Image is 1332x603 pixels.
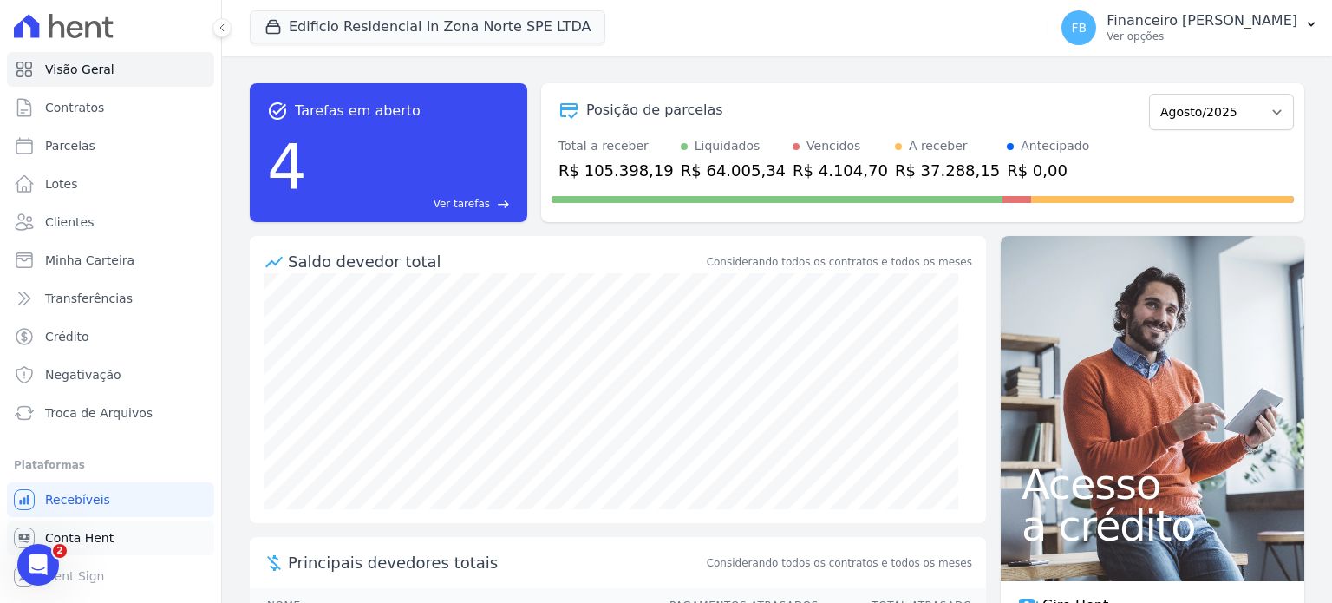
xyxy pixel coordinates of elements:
span: Ver tarefas [434,196,490,212]
span: task_alt [267,101,288,121]
span: Contratos [45,99,104,116]
div: R$ 37.288,15 [895,159,1000,182]
p: Financeiro [PERSON_NAME] [1107,12,1297,29]
span: Visão Geral [45,61,114,78]
a: Transferências [7,281,214,316]
div: Posição de parcelas [586,100,723,121]
p: Ver opções [1107,29,1297,43]
a: Minha Carteira [7,243,214,278]
a: Lotes [7,167,214,201]
span: Lotes [45,175,78,193]
div: R$ 64.005,34 [681,159,786,182]
span: Conta Hent [45,529,114,547]
div: Total a receber [558,137,674,155]
div: Antecipado [1021,137,1089,155]
a: Clientes [7,205,214,239]
span: Principais devedores totais [288,551,703,574]
div: R$ 4.104,70 [793,159,888,182]
a: Ver tarefas east [314,196,510,212]
div: Considerando todos os contratos e todos os meses [707,254,972,270]
div: Saldo devedor total [288,250,703,273]
a: Recebíveis [7,482,214,517]
a: Crédito [7,319,214,354]
span: Troca de Arquivos [45,404,153,422]
a: Conta Hent [7,521,214,555]
div: Plataformas [14,455,207,475]
span: a crédito [1022,505,1283,547]
a: Troca de Arquivos [7,396,214,430]
span: Transferências [45,290,133,307]
a: Contratos [7,90,214,125]
span: Negativação [45,366,121,383]
a: Parcelas [7,128,214,163]
div: 4 [267,121,307,212]
div: R$ 0,00 [1007,159,1089,182]
span: Crédito [45,328,89,345]
span: Considerando todos os contratos e todos os meses [707,555,972,571]
button: FB Financeiro [PERSON_NAME] Ver opções [1048,3,1332,52]
span: Parcelas [45,137,95,154]
iframe: Intercom live chat [17,544,59,586]
a: Visão Geral [7,52,214,87]
span: Acesso [1022,463,1283,505]
a: Negativação [7,357,214,392]
div: Liquidados [695,137,761,155]
span: 2 [53,544,67,558]
span: east [497,198,510,211]
span: Clientes [45,213,94,231]
span: Recebíveis [45,491,110,508]
span: Tarefas em aberto [295,101,421,121]
div: Vencidos [806,137,860,155]
div: A receber [909,137,968,155]
span: FB [1071,22,1087,34]
div: R$ 105.398,19 [558,159,674,182]
span: Minha Carteira [45,252,134,269]
button: Edificio Residencial In Zona Norte SPE LTDA [250,10,605,43]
